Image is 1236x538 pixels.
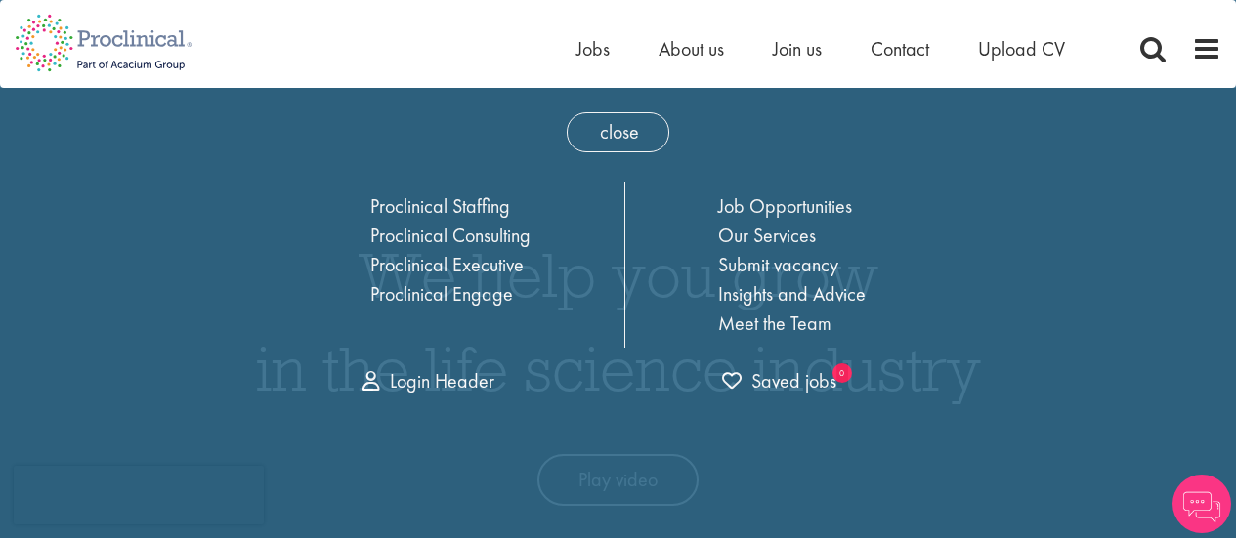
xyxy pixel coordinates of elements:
a: Proclinical Executive [370,252,524,277]
img: Chatbot [1172,475,1231,533]
a: Proclinical Consulting [370,223,531,248]
span: close [567,112,669,152]
span: Saved jobs [722,368,836,393]
a: Job Opportunities [718,193,852,219]
a: Insights and Advice [718,281,866,307]
a: Submit vacancy [718,252,838,277]
a: 0 jobs in shortlist [722,367,836,395]
a: Our Services [718,223,816,248]
a: Join us [773,36,822,62]
sub: 0 [832,363,852,383]
a: Proclinical Engage [370,281,513,307]
a: Contact [871,36,929,62]
a: Proclinical Staffing [370,193,510,219]
a: Upload CV [978,36,1065,62]
a: Meet the Team [718,310,831,336]
a: Jobs [576,36,610,62]
a: About us [659,36,724,62]
a: Login Header [362,368,494,393]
